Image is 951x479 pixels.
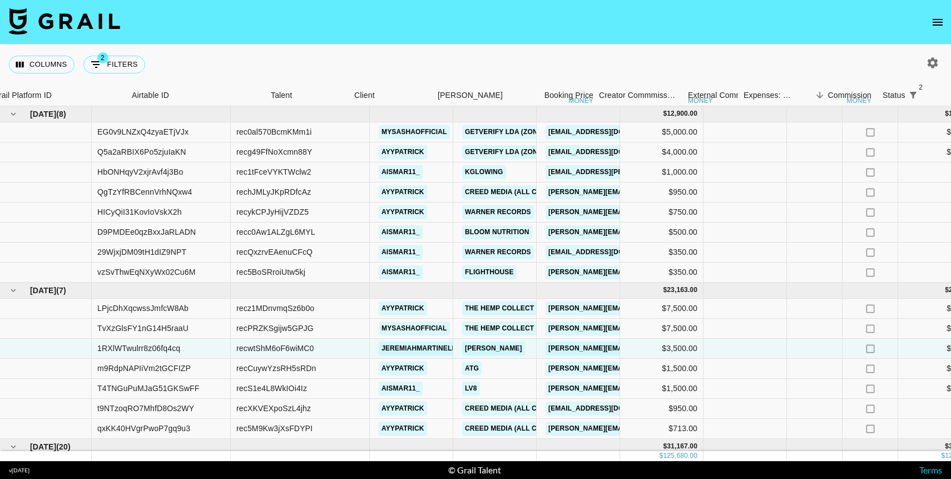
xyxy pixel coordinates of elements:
[97,383,200,394] div: T4TNGuPuMJaG51GKSwFF
[620,203,704,223] div: $750.00
[688,97,713,104] div: money
[97,226,196,238] div: D9PMDEe0qzBxxJaRLADN
[236,343,314,354] div: recwtShM6oF6wiMC0
[546,145,670,159] a: [EMAIL_ADDRESS][DOMAIN_NAME]
[919,465,942,475] a: Terms
[462,362,482,376] a: ATG
[546,382,727,396] a: [PERSON_NAME][EMAIL_ADDRESS][DOMAIN_NAME]
[738,85,794,106] div: Expenses: Remove Commission?
[56,285,66,296] span: ( 7 )
[663,109,667,118] div: $
[6,283,21,298] button: hide children
[236,323,314,334] div: recPRZKSgijw5GPJG
[438,85,503,106] div: [PERSON_NAME]
[667,285,697,295] div: 23,163.00
[97,146,186,157] div: Q5a2aRBIX6Po5zjuIaKN
[379,145,427,159] a: ayypatrick
[236,126,312,137] div: rec0al570BcmKMm1i
[126,85,265,106] div: Airtable ID
[620,182,704,203] div: $950.00
[30,285,56,296] span: [DATE]
[9,467,29,474] div: v [DATE]
[546,185,727,199] a: [PERSON_NAME][EMAIL_ADDRESS][DOMAIN_NAME]
[83,56,145,73] button: Show filters
[945,109,949,118] div: $
[236,423,313,434] div: rec5M9Kw3jXsFDYPI
[236,266,305,278] div: rec5BoSRroiUtw5kj
[546,322,727,335] a: [PERSON_NAME][EMAIL_ADDRESS][DOMAIN_NAME]
[915,82,927,93] span: 2
[462,422,578,436] a: Creed Media (All Campaigns)
[132,85,169,106] div: Airtable ID
[546,342,784,355] a: [PERSON_NAME][EMAIL_ADDRESS][PERSON_NAME][DOMAIN_NAME]
[349,85,432,106] div: Client
[544,85,593,106] div: Booking Price
[236,226,315,238] div: recc0Aw1ALZgL6MYL
[620,243,704,263] div: $350.00
[379,342,460,355] a: jeremiahmartinelli
[379,382,423,396] a: aismar11_
[945,285,949,295] div: $
[620,419,704,439] div: $713.00
[620,263,704,283] div: $350.00
[620,379,704,399] div: $1,500.00
[379,302,427,315] a: ayypatrick
[688,85,763,106] div: External Commission
[379,245,423,259] a: aismar11_
[97,246,186,258] div: 29WjxjDM09tH1dIZ9NPT
[265,85,349,106] div: Talent
[9,56,75,73] button: Select columns
[236,303,314,314] div: recz1MDnvmqSz6b0o
[568,97,593,104] div: money
[462,185,578,199] a: Creed Media (All Campaigns)
[620,339,704,359] div: $3,500.00
[546,205,784,219] a: [PERSON_NAME][EMAIL_ADDRESS][PERSON_NAME][DOMAIN_NAME]
[30,441,56,452] span: [DATE]
[462,322,537,335] a: The Hemp Collect
[462,165,506,179] a: Kglowing
[846,97,871,104] div: money
[236,186,311,197] div: rechJMLyJKpRDfcAz
[97,52,108,63] span: 2
[546,402,670,416] a: [EMAIL_ADDRESS][DOMAIN_NAME]
[546,302,727,315] a: [PERSON_NAME][EMAIL_ADDRESS][DOMAIN_NAME]
[546,165,727,179] a: [EMAIL_ADDRESS][PERSON_NAME][DOMAIN_NAME]
[97,363,191,374] div: m9RdpNAPIiVm2tGCFIZP
[271,85,292,106] div: Talent
[236,363,316,374] div: recCuywYzsRH5sRDn
[620,299,704,319] div: $7,500.00
[97,206,182,218] div: HICyQiI31KovIoVskX2h
[462,125,679,139] a: GETVERIFY LDA (ZONA [PERSON_NAME][GEOGRAPHIC_DATA])
[663,285,667,295] div: $
[660,451,663,461] div: $
[462,402,578,416] a: Creed Media (All Campaigns)
[620,223,704,243] div: $500.00
[30,108,56,120] span: [DATE]
[97,323,189,334] div: TvXzGlsFY1nG14H5raaU
[667,442,697,451] div: 31,167.00
[921,87,937,103] button: Sort
[6,439,21,455] button: hide children
[744,85,791,106] div: Expenses: Remove Commission?
[432,85,516,106] div: Booker
[620,122,704,142] div: $5,000.00
[236,403,311,414] div: recXKVEXpoSzL4jhz
[379,225,423,239] a: aismar11_
[620,319,704,339] div: $7,500.00
[462,342,525,355] a: [PERSON_NAME]
[354,85,375,106] div: Client
[599,85,682,106] div: Creator Commmission Override
[620,359,704,379] div: $1,500.00
[663,442,667,451] div: $
[462,145,679,159] a: GETVERIFY LDA (ZONA [PERSON_NAME][GEOGRAPHIC_DATA])
[379,422,427,436] a: ayypatrick
[620,399,704,419] div: $950.00
[462,205,534,219] a: Warner Records
[905,87,921,103] button: Show filters
[462,265,517,279] a: Flighthouse
[97,303,189,314] div: LPjcDhXqcwssJmfcW8Ab
[379,185,427,199] a: ayypatrick
[927,11,949,33] button: open drawer
[379,265,423,279] a: aismar11_
[462,245,534,259] a: Warner Records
